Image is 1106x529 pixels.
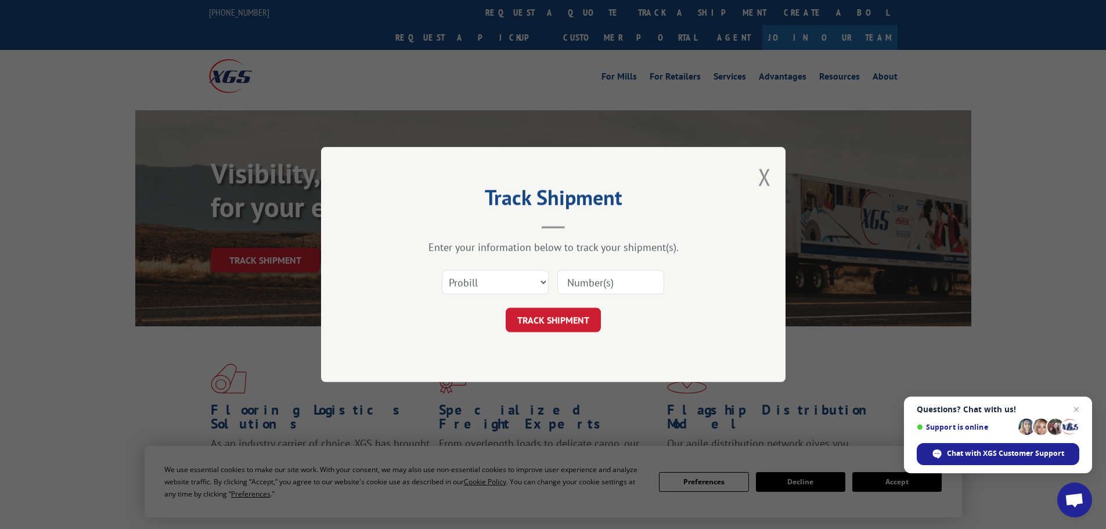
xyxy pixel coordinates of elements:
[1069,402,1083,416] span: Close chat
[917,443,1079,465] div: Chat with XGS Customer Support
[557,270,664,294] input: Number(s)
[379,240,727,254] div: Enter your information below to track your shipment(s).
[947,448,1064,459] span: Chat with XGS Customer Support
[917,405,1079,414] span: Questions? Chat with us!
[506,308,601,332] button: TRACK SHIPMENT
[758,161,771,192] button: Close modal
[917,423,1014,431] span: Support is online
[379,189,727,211] h2: Track Shipment
[1057,483,1092,517] div: Open chat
